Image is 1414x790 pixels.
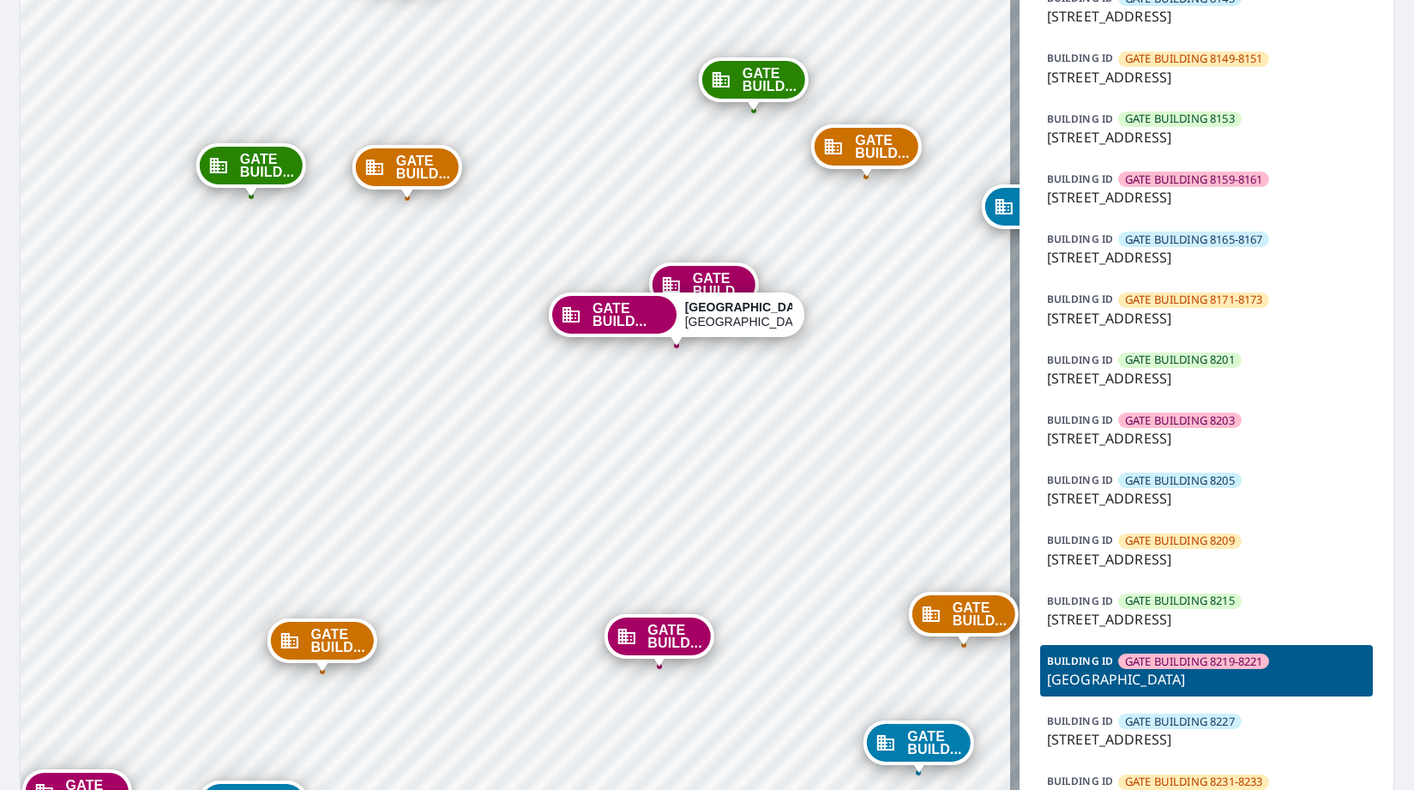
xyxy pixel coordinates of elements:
[1125,352,1235,368] span: GATE BUILDING 8201
[1047,669,1366,690] p: [GEOGRAPHIC_DATA]
[855,134,909,160] span: GATE BUILD...
[1047,308,1366,329] p: [STREET_ADDRESS]
[1047,774,1113,788] p: BUILDING ID
[1125,51,1262,67] span: GATE BUILDING 8149-8151
[1125,714,1235,730] span: GATE BUILDING 8227
[1125,232,1262,248] span: GATE BUILDING 8165-8167
[693,272,747,298] span: GATE BUILD...
[1047,654,1113,668] p: BUILDING ID
[240,153,294,178] span: GATE BUILD...
[1125,593,1235,609] span: GATE BUILDING 8215
[1047,6,1366,27] p: [STREET_ADDRESS]
[196,143,306,196] div: Dropped pin, building GATE BUILDING 8241-8243, Commercial property, 8241 Southwestern Blvd Dallas...
[1047,112,1113,126] p: BUILDING ID
[981,184,1091,238] div: Dropped pin, building GATE BUILDING 8205, Commercial property, 8205 Southwestern Blvd Dallas, TX ...
[1047,172,1113,186] p: BUILDING ID
[1047,549,1366,570] p: [STREET_ADDRESS]
[1047,428,1366,449] p: [STREET_ADDRESS]
[907,730,961,756] span: GATE BUILD...
[1125,111,1235,127] span: GATE BUILDING 8153
[649,262,759,316] div: Dropped pin, building GATE BUILDING 8275, Commercial property, 8275 Southwestern Blvd Dallas, TX ...
[863,721,973,774] div: Dropped pin, building GATE BUILDING 8165-8167, Commercial property, 8219 Southwestern Blvd Dallas...
[953,601,1007,627] span: GATE BUILD...
[310,628,364,654] span: GATE BUILD...
[1047,353,1113,367] p: BUILDING ID
[1047,67,1366,87] p: [STREET_ADDRESS]
[685,300,792,329] div: [GEOGRAPHIC_DATA]
[549,292,804,346] div: Dropped pin, building GATE BUILDING 8219-8221, Commercial property, 8221 Southwestern Blvd Dallas...
[1047,368,1366,389] p: [STREET_ADDRESS]
[1047,292,1113,306] p: BUILDING ID
[699,57,809,111] div: Dropped pin, building GATE BUILDING 8215, Commercial property, 8215 Southwestern Blvd Dallas, TX ...
[743,67,797,93] span: GATE BUILD...
[685,300,814,314] strong: [GEOGRAPHIC_DATA]
[1047,729,1366,750] p: [STREET_ADDRESS]
[1047,594,1113,608] p: BUILDING ID
[604,614,713,667] div: Dropped pin, building GATE BUILDING 8159-8161, Commercial property, 8135 Southwestern Blvd Dallas...
[1125,654,1262,670] span: GATE BUILDING 8219-8221
[1047,247,1366,268] p: [STREET_ADDRESS]
[1047,473,1113,487] p: BUILDING ID
[1047,127,1366,148] p: [STREET_ADDRESS]
[1125,292,1262,308] span: GATE BUILDING 8171-8173
[1047,187,1366,208] p: [STREET_ADDRESS]
[811,124,921,178] div: Dropped pin, building GATE BUILDING 8209, Commercial property, 8209 Southwestern Blvd Dallas, TX ...
[1047,413,1113,427] p: BUILDING ID
[352,145,462,198] div: Dropped pin, building GATE BUILDING 8231-8233, Commercial property, 8233 Southwestern Blvd Dallas...
[1125,172,1262,188] span: GATE BUILDING 8159-8161
[1047,609,1366,630] p: [STREET_ADDRESS]
[1047,488,1366,509] p: [STREET_ADDRESS]
[1047,232,1113,246] p: BUILDING ID
[396,154,450,180] span: GATE BUILD...
[1047,533,1113,547] p: BUILDING ID
[909,592,1019,645] div: Dropped pin, building GATE BUILDING 8171-8173, Commercial property, 8219 Southwestern Blvd Dallas...
[1125,533,1235,549] span: GATE BUILDING 8209
[647,624,701,649] span: GATE BUILD...
[1047,51,1113,65] p: BUILDING ID
[1125,413,1235,429] span: GATE BUILDING 8203
[1125,774,1262,790] span: GATE BUILDING 8231-8233
[267,618,376,672] div: Dropped pin, building GATE BUILDING 8149-8151, Commercial property, 8131 Southwestern Blvd Dallas...
[1125,473,1235,489] span: GATE BUILDING 8205
[593,302,668,328] span: GATE BUILD...
[1047,714,1113,728] p: BUILDING ID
